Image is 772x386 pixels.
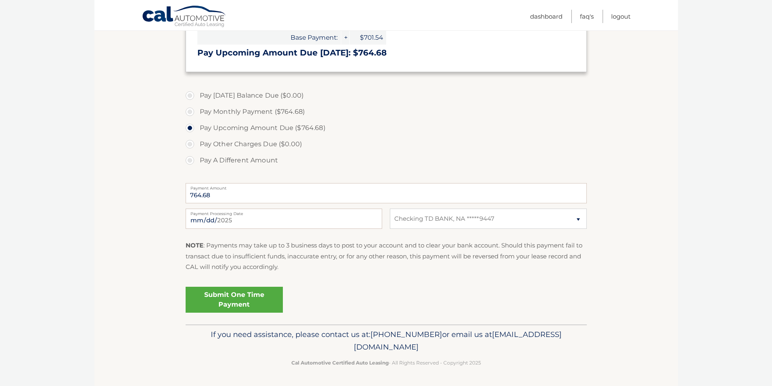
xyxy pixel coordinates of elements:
label: Payment Amount [186,183,587,190]
label: Pay Monthly Payment ($764.68) [186,104,587,120]
p: - All Rights Reserved - Copyright 2025 [191,358,582,367]
span: Base Payment: [197,30,341,45]
strong: Cal Automotive Certified Auto Leasing [291,360,389,366]
h3: Pay Upcoming Amount Due [DATE]: $764.68 [197,48,575,58]
label: Pay A Different Amount [186,152,587,168]
input: Payment Date [186,209,382,229]
label: Pay [DATE] Balance Due ($0.00) [186,87,587,104]
p: If you need assistance, please contact us at: or email us at [191,328,582,354]
a: FAQ's [580,10,594,23]
span: $701.54 [350,30,386,45]
label: Pay Other Charges Due ($0.00) [186,136,587,152]
span: + [341,30,349,45]
label: Payment Processing Date [186,209,382,215]
strong: NOTE [186,241,203,249]
a: Logout [611,10,631,23]
a: Dashboard [530,10,562,23]
span: [PHONE_NUMBER] [370,330,442,339]
label: Pay Upcoming Amount Due ($764.68) [186,120,587,136]
a: Submit One Time Payment [186,287,283,313]
p: : Payments may take up to 3 business days to post to your account and to clear your bank account.... [186,240,587,272]
a: Cal Automotive [142,5,227,29]
input: Payment Amount [186,183,587,203]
